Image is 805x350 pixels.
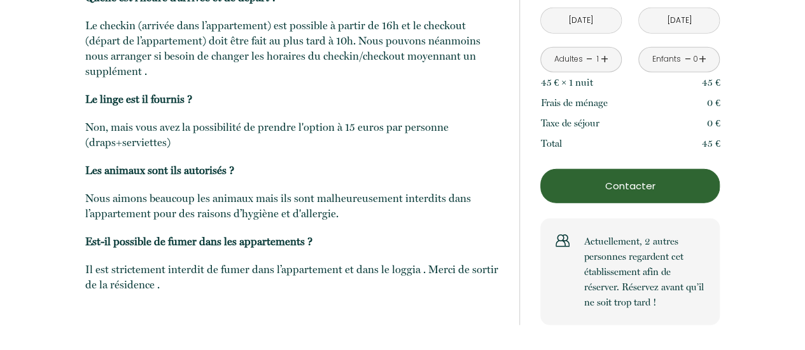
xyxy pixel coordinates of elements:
[85,164,234,177] b: Les animaux sont ils autorisés ?
[639,8,719,33] input: Départ
[692,53,699,65] div: 0
[556,234,570,248] img: users
[702,75,720,90] p: 45 €
[85,119,503,150] p: Non, mais vous avez la possibilité de prendre l'option à 15 euros par personne (draps+serviettes)
[586,50,593,69] a: -
[699,50,706,69] a: +
[554,53,582,65] div: Adultes
[85,191,503,221] p: Nous aimons beaucoup les animaux mais ils sont malheureusement interdits dans l’appartement pour ...
[601,50,608,69] a: +
[702,136,720,151] p: 45 €
[684,50,691,69] a: -
[541,8,621,33] input: Arrivée
[85,262,503,292] p: Il est strictement interdit de fumer dans l’appartement et dans le loggia . Merci de sortir de la...
[707,95,720,111] p: 0 €
[540,75,592,90] p: 45 € × 1 nuit
[540,116,599,131] p: Taxe de séjour
[85,18,503,79] p: Le checkin (arrivée dans l’appartement) est possible à partir de 16h et le checkout (départ de l’...
[545,178,715,194] p: Contacter
[540,95,607,111] p: Frais de ménage
[707,116,720,131] p: 0 €
[540,169,720,203] button: Contacter
[85,235,312,248] b: Est-il possible de fumer dans les appartements ?
[584,234,704,310] p: Actuellement, 2 autres personnes regardent cet établissement afin de réserver. Réservez avant qu’...
[540,136,561,151] p: Total
[751,293,795,340] iframe: Chat
[594,53,601,65] div: 1
[652,53,681,65] div: Enfants
[85,93,192,105] b: Le linge est il fournis ?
